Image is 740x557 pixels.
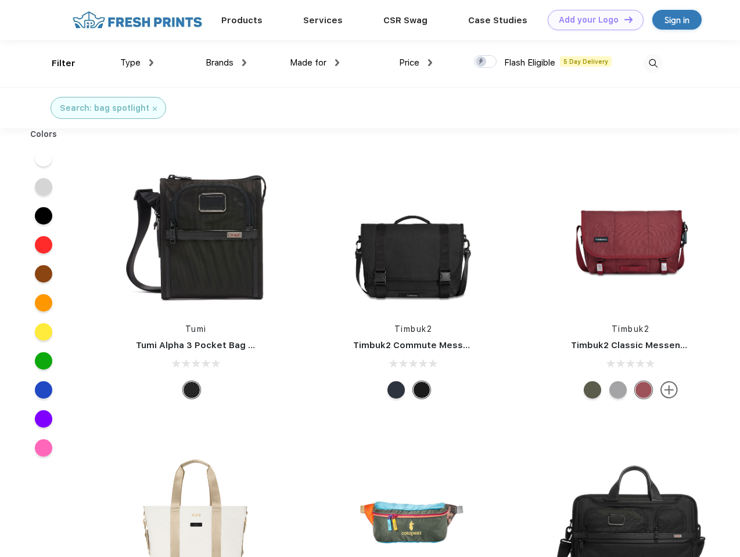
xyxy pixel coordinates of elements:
img: DT [624,16,633,23]
span: Made for [290,57,326,68]
div: Colors [21,128,66,140]
div: Eco Rind Pop [609,381,627,399]
img: func=resize&h=266 [336,157,490,312]
div: Black [183,381,200,399]
img: more.svg [660,381,678,399]
div: Add your Logo [559,15,619,25]
div: Sign in [664,13,689,27]
a: Sign in [652,10,702,30]
img: func=resize&h=266 [554,157,708,312]
img: desktop_search.svg [644,54,663,73]
div: Search: bag spotlight [60,102,149,114]
span: Flash Eligible [504,57,555,68]
img: fo%20logo%202.webp [69,10,206,30]
div: Eco Collegiate Red [635,381,652,399]
img: func=resize&h=266 [118,157,273,312]
div: Eco Army [584,381,601,399]
div: Eco Black [413,381,430,399]
img: dropdown.png [149,59,153,66]
img: dropdown.png [335,59,339,66]
a: Tumi [185,324,207,334]
span: 5 Day Delivery [560,56,612,67]
a: Tumi Alpha 3 Pocket Bag Small [136,340,272,350]
img: dropdown.png [242,59,246,66]
a: Timbuk2 [394,324,433,334]
span: Price [399,57,419,68]
a: Timbuk2 Classic Messenger Bag [571,340,715,350]
span: Brands [206,57,234,68]
a: Timbuk2 Commute Messenger Bag [353,340,509,350]
img: dropdown.png [428,59,432,66]
a: Timbuk2 [612,324,650,334]
div: Eco Nautical [387,381,405,399]
img: filter_cancel.svg [153,107,157,111]
div: Filter [52,57,76,70]
span: Type [120,57,141,68]
a: Products [221,15,263,26]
